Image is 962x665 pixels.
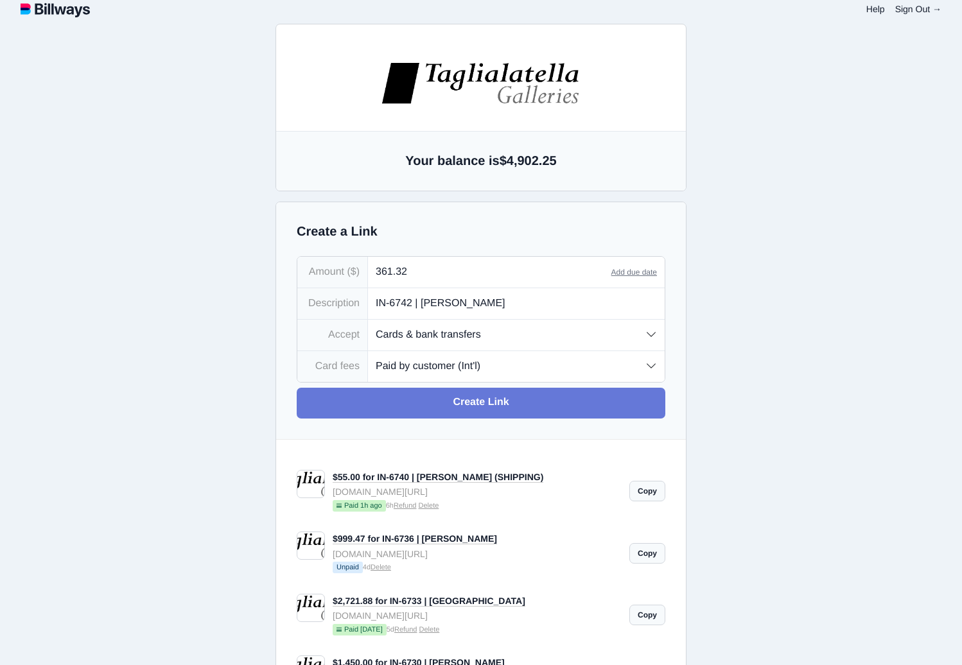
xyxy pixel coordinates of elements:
span: Paid [DATE] [333,624,387,635]
a: Copy [629,543,665,564]
a: Google Pay [323,265,411,296]
p: IN-6740 | [PERSON_NAME] (SHIPPING) [235,201,500,218]
img: logotype.svg [21,1,90,17]
a: Help [866,4,885,14]
a: Copy [629,605,665,625]
div: Description [297,288,368,319]
iframe: Secure card payment input frame [243,383,492,395]
input: Email (for receipt) [235,343,500,374]
a: $55.00 for IN-6740 | [PERSON_NAME] (SHIPPING) [333,472,543,483]
div: [DOMAIN_NAME][URL] [333,547,622,561]
h2: Your balance is [297,152,665,170]
h2: Create a Link [297,223,665,241]
p: $55.00 [235,221,500,236]
input: 0.00 [368,257,611,288]
a: $2,721.88 for IN-6733 | [GEOGRAPHIC_DATA] [333,596,525,607]
span: $4,902.25 [500,154,557,168]
div: [DOMAIN_NAME][URL] [333,609,622,623]
span: Unpaid [333,562,363,573]
div: Card fees [297,351,368,382]
input: What is this payment for? [368,288,665,319]
a: Create Link [297,388,665,419]
img: images%2Flogos%2FNHEjR4F79tOipA5cvDi8LzgAg5H3-logo.jpg [267,77,468,121]
small: 6h [333,500,622,513]
a: Add due date [611,268,657,277]
a: $999.47 for IN-6736 | [PERSON_NAME] [333,533,497,544]
small: 5d [333,624,622,637]
div: Amount ($) [297,257,368,288]
a: Copy [629,481,665,501]
small: [STREET_ADDRESS][US_STATE] [235,142,500,173]
a: Delete [419,502,439,510]
span: Paid 1h ago [333,500,386,512]
a: Bank transfer [412,265,500,296]
a: Sign Out [895,4,941,14]
img: powered-by-stripe.svg [331,469,405,479]
a: Refund [394,502,416,510]
input: Your name or business name [235,311,500,342]
button: Submit Payment [235,420,500,451]
a: Delete [419,626,440,634]
a: Refund [394,626,417,634]
small: 4d [333,562,622,574]
img: images%2Flogos%2FNHEjR4F79tOipA5cvDi8LzgAg5H3-logo.jpg [380,61,582,105]
a: Delete [371,564,391,571]
div: Accept [297,320,368,350]
div: [DOMAIN_NAME][URL] [333,485,622,499]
